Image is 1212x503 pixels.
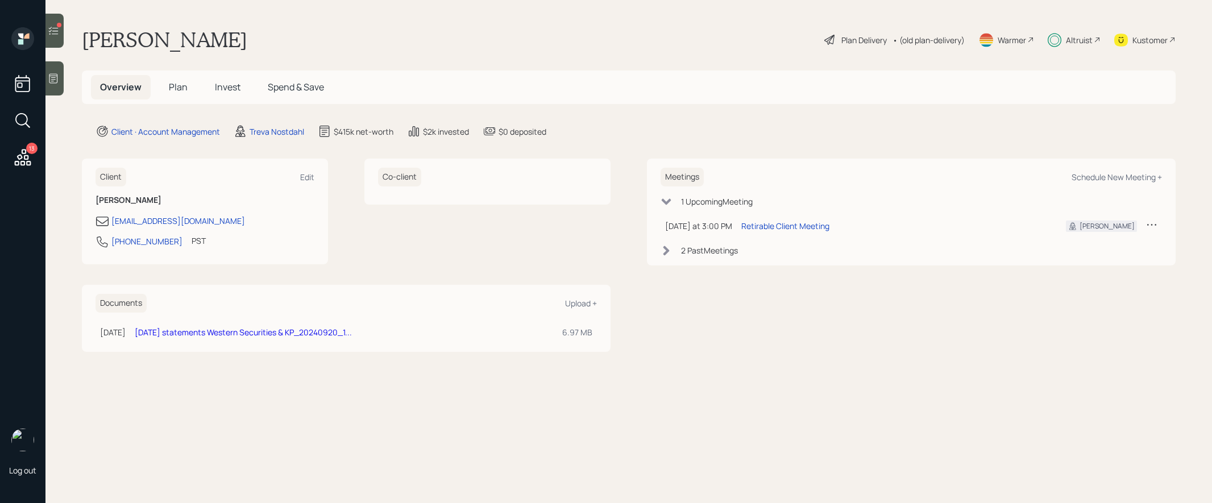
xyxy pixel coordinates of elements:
div: 1 Upcoming Meeting [681,196,753,207]
h6: [PERSON_NAME] [96,196,314,205]
h6: Meetings [661,168,704,186]
div: Client · Account Management [111,126,220,138]
div: 2 Past Meeting s [681,244,738,256]
div: Warmer [998,34,1026,46]
div: $2k invested [423,126,469,138]
span: Spend & Save [268,81,324,93]
div: [DATE] at 3:00 PM [665,220,732,232]
div: Kustomer [1132,34,1168,46]
div: [PHONE_NUMBER] [111,235,182,247]
div: Log out [9,465,36,476]
div: Retirable Client Meeting [741,220,829,232]
img: treva-nostdahl-headshot.png [11,429,34,451]
h6: Client [96,168,126,186]
div: Treva Nostdahl [250,126,304,138]
div: 13 [26,143,38,154]
span: Overview [100,81,142,93]
div: Edit [300,172,314,182]
div: [EMAIL_ADDRESS][DOMAIN_NAME] [111,215,245,227]
h6: Co-client [378,168,421,186]
span: Plan [169,81,188,93]
div: PST [192,235,206,247]
div: [PERSON_NAME] [1080,221,1135,231]
div: Plan Delivery [841,34,887,46]
a: [DATE] statements Western Securities & KP_20240920_1... [135,327,352,338]
div: [DATE] [100,326,126,338]
span: Invest [215,81,240,93]
h6: Documents [96,294,147,313]
div: $415k net-worth [334,126,393,138]
div: Upload + [565,298,597,309]
div: Schedule New Meeting + [1072,172,1162,182]
div: 6.97 MB [562,326,592,338]
h1: [PERSON_NAME] [82,27,247,52]
div: • (old plan-delivery) [893,34,965,46]
div: $0 deposited [499,126,546,138]
div: Altruist [1066,34,1093,46]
